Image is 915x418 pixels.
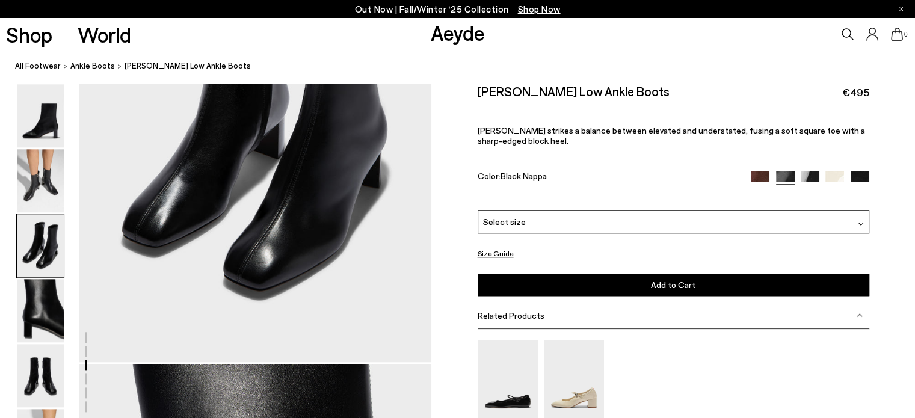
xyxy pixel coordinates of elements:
a: World [78,24,131,45]
div: Color: [478,171,739,185]
a: Shop [6,24,52,45]
span: [PERSON_NAME] Low Ankle Boots [125,60,251,73]
a: All Footwear [15,60,61,73]
span: ankle boots [70,61,115,71]
span: Add to Cart [651,280,695,290]
a: Aeyde [431,20,485,45]
img: Millie Low Ankle Boots - Image 3 [17,214,64,277]
img: Millie Low Ankle Boots - Image 4 [17,279,64,342]
span: Related Products [478,310,544,321]
span: €495 [842,85,869,100]
span: Navigate to /collections/new-in [518,4,561,14]
p: [PERSON_NAME] strikes a balance between elevated and understated, fusing a soft square toe with a... [478,125,869,146]
span: 0 [903,31,909,38]
a: ankle boots [70,60,115,73]
button: Size Guide [478,246,514,261]
button: Add to Cart [478,274,869,296]
a: 0 [891,28,903,41]
img: svg%3E [858,221,864,227]
nav: breadcrumb [15,51,915,84]
span: Black Nappa [501,171,547,181]
p: Out Now | Fall/Winter ‘25 Collection [355,2,561,17]
span: Select size [483,215,526,228]
img: svg%3E [857,312,863,318]
img: Millie Low Ankle Boots - Image 1 [17,84,64,147]
h2: [PERSON_NAME] Low Ankle Boots [478,84,670,99]
img: Millie Low Ankle Boots - Image 2 [17,149,64,212]
img: Millie Low Ankle Boots - Image 5 [17,344,64,407]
